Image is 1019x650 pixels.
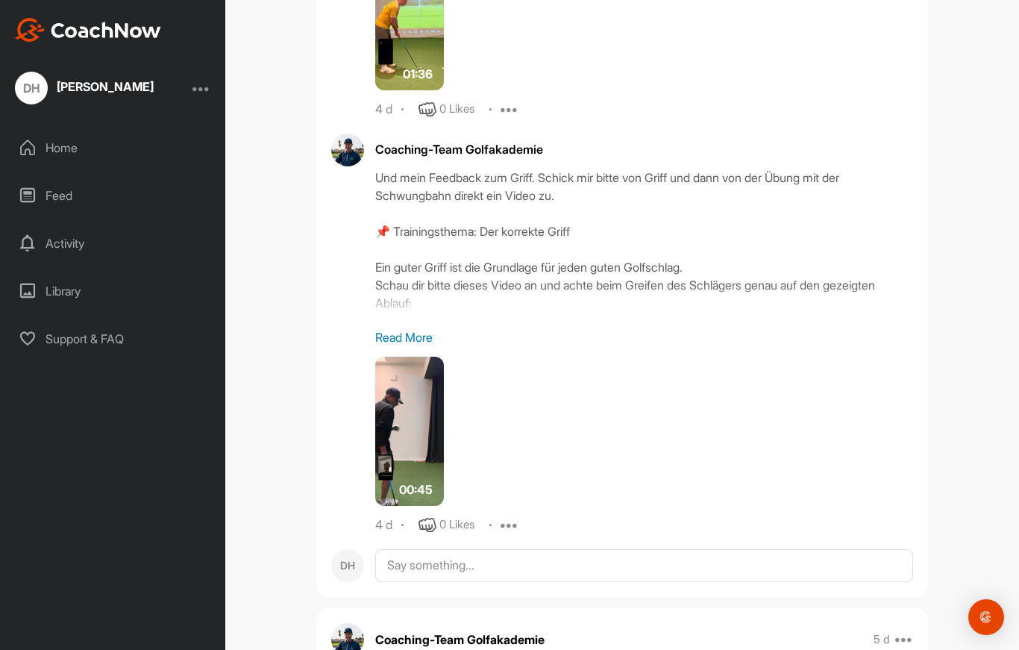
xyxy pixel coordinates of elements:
img: media [375,357,444,506]
div: Library [8,272,219,310]
div: 4 d [375,518,392,533]
div: 4 d [375,102,392,117]
div: Support & FAQ [8,320,219,357]
div: Und mein Feedback zum Griff. Schick mir bitte von Griff und dann von der Übung mit der Schwungbah... [375,169,913,318]
div: Home [8,129,219,166]
div: Open Intercom Messenger [968,599,1004,635]
div: Coaching-Team Golfakademie [375,140,913,158]
span: 00:45 [399,481,433,499]
div: DH [331,549,364,582]
p: Coaching-Team Golfakademie [375,631,545,649]
p: 5 d [874,632,890,647]
div: [PERSON_NAME] [57,81,154,93]
div: Activity [8,225,219,262]
img: avatar [331,134,364,166]
div: Feed [8,177,219,214]
p: Read More [375,328,913,346]
span: 01:36 [403,65,433,83]
div: DH [15,72,48,104]
img: CoachNow [15,18,161,42]
div: 0 Likes [439,516,474,534]
div: 0 Likes [439,101,474,118]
